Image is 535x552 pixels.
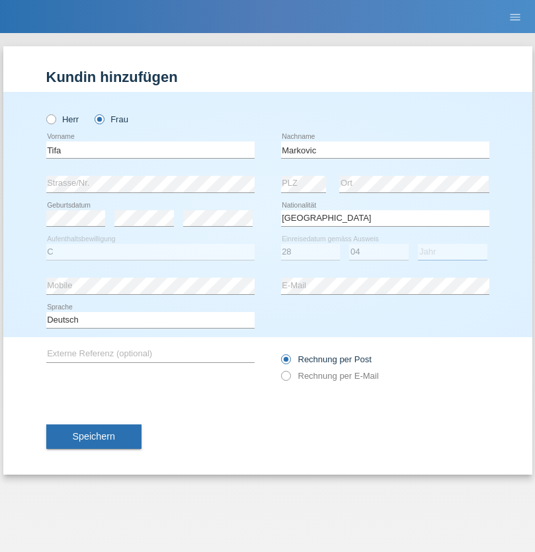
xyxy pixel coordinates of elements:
span: Speichern [73,431,115,442]
input: Rechnung per Post [281,354,290,371]
label: Rechnung per E-Mail [281,371,379,381]
label: Rechnung per Post [281,354,372,364]
i: menu [509,11,522,24]
input: Frau [95,114,103,123]
h1: Kundin hinzufügen [46,69,489,85]
label: Herr [46,114,79,124]
label: Frau [95,114,128,124]
button: Speichern [46,424,142,450]
input: Rechnung per E-Mail [281,371,290,387]
a: menu [502,13,528,20]
input: Herr [46,114,55,123]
